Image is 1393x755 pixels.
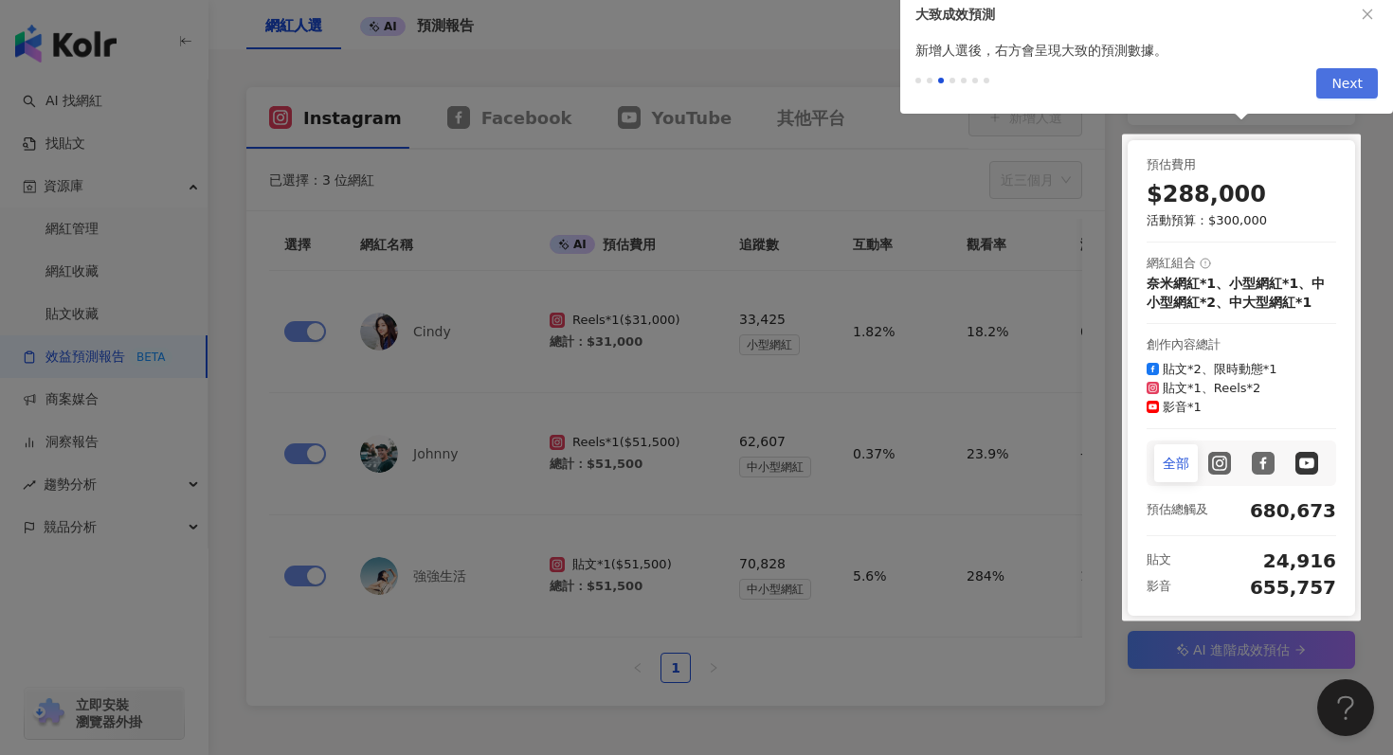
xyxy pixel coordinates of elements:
[915,4,1357,25] div: 大致成效預測
[1331,69,1363,99] span: Next
[1316,68,1378,99] button: Next
[1357,4,1378,25] button: close
[900,40,1393,61] div: 新增人選後，右方會呈現大致的預測數據。
[1361,8,1374,21] span: close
